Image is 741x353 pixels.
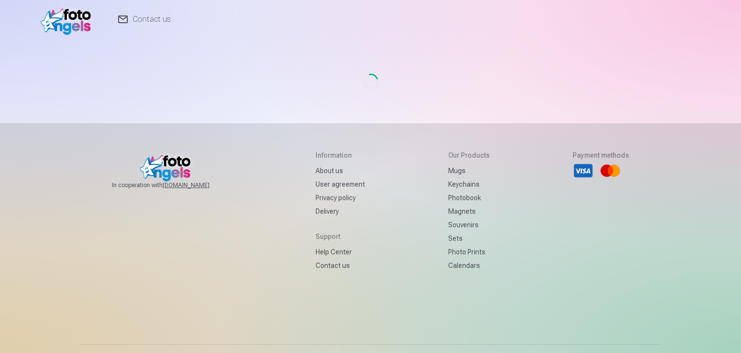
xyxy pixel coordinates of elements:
[448,245,490,259] a: Photo prints
[448,164,490,177] a: Mugs
[573,150,629,160] h5: Payment methods
[573,160,594,181] li: Visa
[316,177,365,191] a: User agreement
[448,205,490,218] a: Magnets
[316,205,365,218] a: Delivery
[448,259,490,272] a: Calendars
[448,232,490,245] a: Sets
[448,177,490,191] a: Keychains
[448,218,490,232] a: Souvenirs
[316,150,365,160] h5: Information
[316,232,365,241] h5: Support
[316,191,365,205] a: Privacy policy
[316,164,365,177] a: About us
[316,259,365,272] a: Contact us
[600,160,621,181] li: Mastercard
[316,245,365,259] a: Help Center
[112,181,233,189] span: In cooperation with
[41,4,96,35] img: /v1
[448,191,490,205] a: Photobook
[448,150,490,160] h5: Our products
[163,181,233,189] a: [DOMAIN_NAME]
